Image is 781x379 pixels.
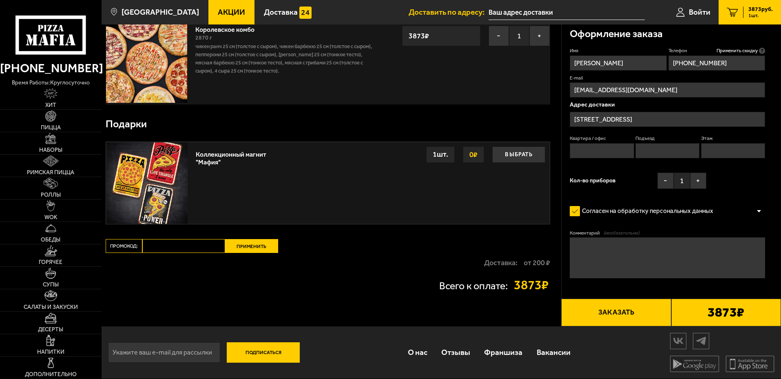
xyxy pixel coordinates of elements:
[299,7,312,19] img: 15daf4d41897b9f0e9f617042186c801.svg
[524,259,550,266] strong: от 200 ₽
[570,230,765,237] label: Комментарий
[604,230,639,237] span: (необязательно)
[674,173,690,189] span: 1
[400,339,434,366] a: О нас
[122,8,199,16] span: [GEOGRAPHIC_DATA]
[106,142,550,224] a: Коллекционный магнит "Мафия"Выбрать0₽1шт.
[668,55,765,71] input: +7 (
[748,7,773,12] span: 3873 руб.
[570,75,765,82] label: E-mail
[439,281,508,291] p: Всего к оплате:
[693,334,709,348] img: tg
[477,339,529,366] a: Франшиза
[37,349,64,355] span: Напитки
[748,13,773,18] span: 1 шт.
[218,8,245,16] span: Акции
[668,47,765,54] label: Телефон
[690,173,706,189] button: +
[45,102,56,108] span: Хит
[195,42,376,75] p: Чикен Ранч 25 см (толстое с сыром), Чикен Барбекю 25 см (толстое с сыром), Пепперони 25 см (толст...
[264,8,298,16] span: Доставка
[509,26,529,46] span: 1
[570,178,615,184] span: Кол-во приборов
[227,342,300,363] button: Подписаться
[39,147,62,153] span: Наборы
[530,339,577,366] a: Вакансии
[407,28,431,44] strong: 3873 ₽
[489,5,645,20] input: Ваш адрес доставки
[670,334,686,348] img: vk
[570,135,634,142] label: Квартира / офис
[108,342,220,363] input: Укажите ваш e-mail для рассылки
[106,119,147,129] h3: Подарки
[689,8,710,16] span: Войти
[570,55,666,71] input: Имя
[25,372,77,377] span: Дополнительно
[467,147,480,162] strong: 0 ₽
[41,237,60,243] span: Обеды
[39,259,62,265] span: Горячее
[570,47,666,54] label: Имя
[570,82,765,98] input: @
[708,306,744,319] b: 3873 ₽
[195,34,212,41] span: 2870 г
[27,170,74,175] span: Римская пицца
[484,259,518,266] p: Доставка:
[196,146,272,166] div: Коллекционный магнит "Мафия"
[24,304,78,310] span: Салаты и закуски
[106,239,142,253] label: Промокод:
[514,279,551,292] strong: 3873 ₽
[489,26,509,46] button: −
[195,23,263,33] a: Королевское комбо
[635,135,699,142] label: Подъезд
[570,102,765,108] p: Адрес доставки
[570,29,663,39] h3: Оформление заказа
[717,47,758,54] span: Применить скидку
[41,192,61,198] span: Роллы
[570,203,721,219] label: Согласен на обработку персональных данных
[701,135,765,142] label: Этаж
[434,339,477,366] a: Отзывы
[44,215,57,220] span: WOK
[225,239,278,253] button: Применить
[409,8,489,16] span: Доставить по адресу:
[41,125,61,131] span: Пицца
[561,299,671,326] button: Заказать
[43,282,59,288] span: Супы
[426,146,455,163] div: 1 шт.
[38,327,63,332] span: Десерты
[657,173,674,189] button: −
[492,146,545,163] button: Выбрать
[529,26,550,46] button: +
